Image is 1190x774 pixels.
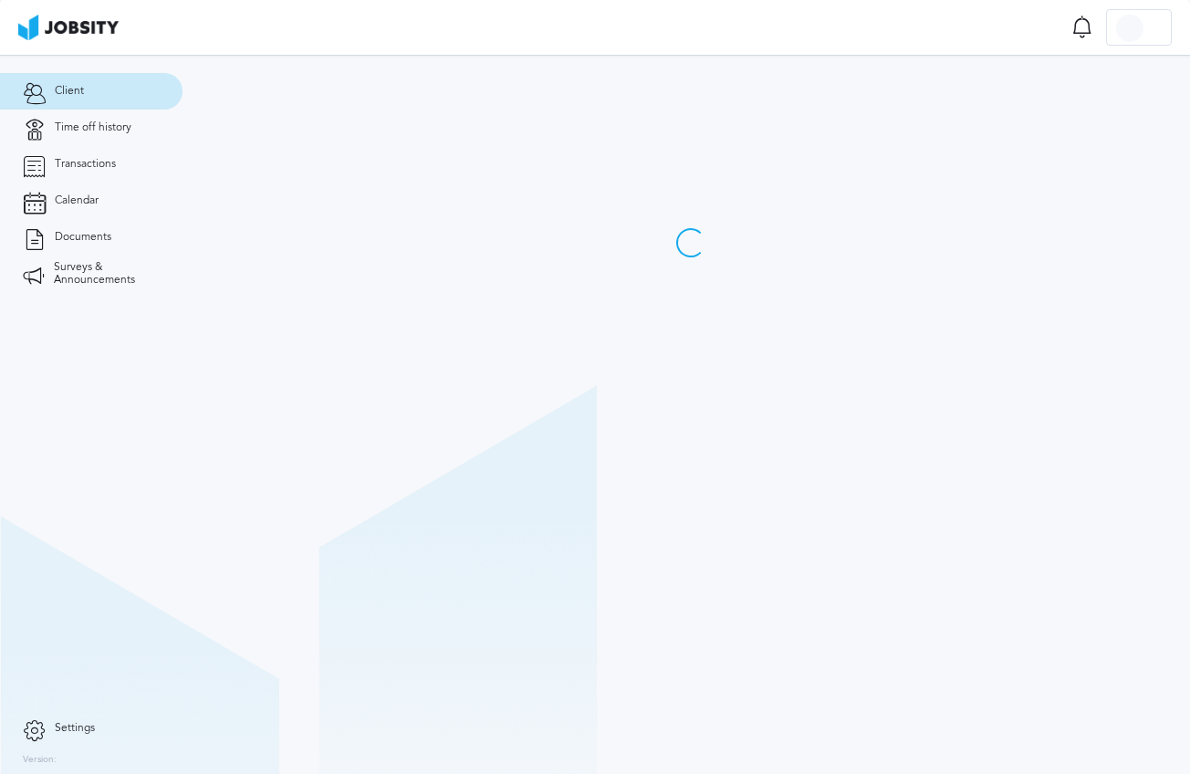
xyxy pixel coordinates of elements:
span: Client [55,85,84,98]
span: Time off history [55,121,131,134]
span: Transactions [55,158,116,171]
span: Documents [55,231,111,244]
img: ab4bad089aa723f57921c736e9817d99.png [18,15,119,40]
label: Version: [23,755,57,766]
span: Surveys & Announcements [54,261,160,287]
span: Settings [55,722,95,735]
span: Calendar [55,194,99,207]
